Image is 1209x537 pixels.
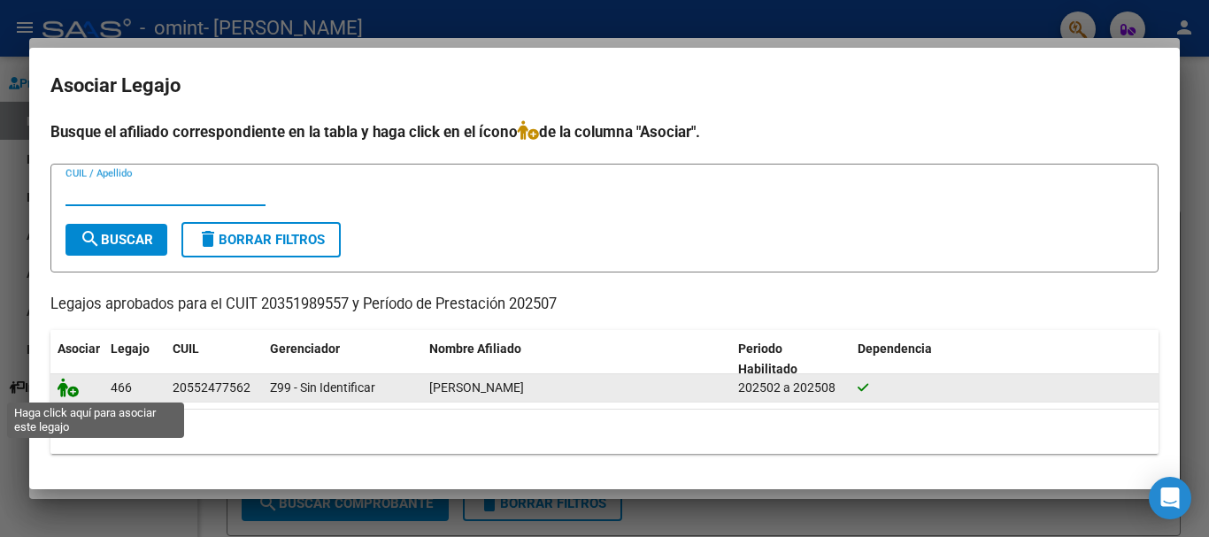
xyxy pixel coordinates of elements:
datatable-header-cell: Periodo Habilitado [731,330,851,388]
span: Z99 - Sin Identificar [270,380,375,395]
span: Asociar [58,341,100,356]
button: Borrar Filtros [181,222,341,257]
span: CUIL [173,341,199,356]
div: 1 registros [50,410,1159,454]
datatable-header-cell: Nombre Afiliado [422,330,731,388]
datatable-header-cell: Gerenciador [263,330,422,388]
span: Buscar [80,232,153,248]
div: 202502 a 202508 [738,378,843,398]
mat-icon: delete [197,228,219,249]
datatable-header-cell: CUIL [166,330,263,388]
span: Dependencia [858,341,932,356]
h4: Busque el afiliado correspondiente en la tabla y haga click en el ícono de la columna "Asociar". [50,120,1159,143]
span: Legajo [111,341,150,356]
mat-icon: search [80,228,101,249]
span: Gerenciador [270,341,340,356]
button: Buscar [65,224,167,256]
span: GIL MALDONADO SALVADOR [429,380,524,395]
div: Open Intercom Messenger [1149,477,1191,519]
h2: Asociar Legajo [50,69,1159,103]
datatable-header-cell: Legajo [104,330,166,388]
div: 20552477562 [173,378,250,398]
span: Borrar Filtros [197,232,325,248]
span: Nombre Afiliado [429,341,521,356]
span: Periodo Habilitado [738,341,797,376]
datatable-header-cell: Asociar [50,330,104,388]
span: 466 [111,380,132,395]
datatable-header-cell: Dependencia [851,330,1159,388]
p: Legajos aprobados para el CUIT 20351989557 y Período de Prestación 202507 [50,294,1159,316]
